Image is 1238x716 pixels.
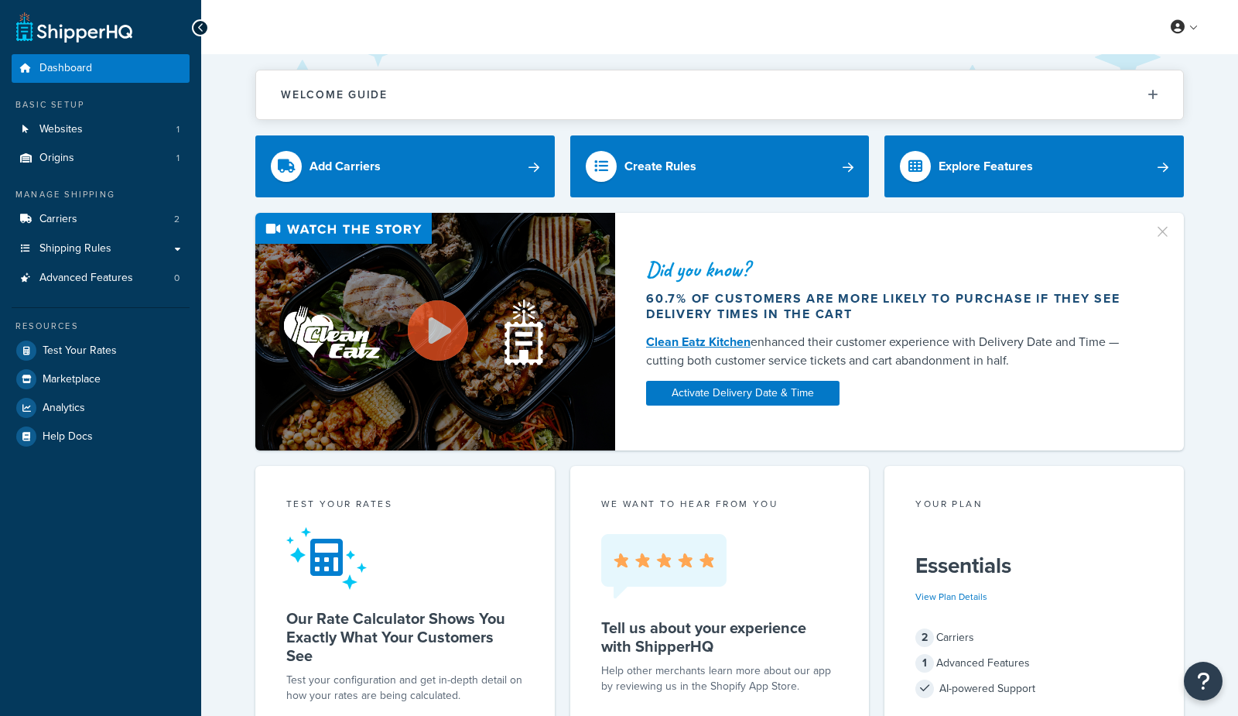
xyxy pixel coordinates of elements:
span: Test Your Rates [43,344,117,358]
a: Marketplace [12,365,190,393]
div: 60.7% of customers are more likely to purchase if they see delivery times in the cart [646,291,1135,322]
span: 0 [174,272,180,285]
span: Dashboard [39,62,92,75]
a: Origins1 [12,144,190,173]
a: Help Docs [12,423,190,450]
a: Activate Delivery Date & Time [646,381,840,406]
a: Explore Features [884,135,1184,197]
a: Add Carriers [255,135,555,197]
div: Resources [12,320,190,333]
span: 1 [915,654,934,673]
button: Welcome Guide [256,70,1183,119]
span: Origins [39,152,74,165]
li: Websites [12,115,190,144]
a: Websites1 [12,115,190,144]
li: Advanced Features [12,264,190,293]
h5: Tell us about your experience with ShipperHQ [601,618,839,656]
img: Video thumbnail [255,213,615,450]
a: Test Your Rates [12,337,190,365]
a: Advanced Features0 [12,264,190,293]
div: Manage Shipping [12,188,190,201]
div: AI-powered Support [915,678,1153,700]
a: Carriers2 [12,205,190,234]
a: Create Rules [570,135,870,197]
div: Your Plan [915,497,1153,515]
span: Analytics [43,402,85,415]
a: Clean Eatz Kitchen [646,333,751,351]
span: Help Docs [43,430,93,444]
span: 1 [176,123,180,136]
div: Create Rules [624,156,696,177]
span: Advanced Features [39,272,133,285]
div: Add Carriers [309,156,381,177]
h5: Essentials [915,553,1153,578]
li: Carriers [12,205,190,234]
a: View Plan Details [915,590,987,604]
div: Explore Features [939,156,1033,177]
div: Advanced Features [915,653,1153,674]
p: we want to hear from you [601,497,839,511]
h2: Welcome Guide [281,89,388,101]
div: Basic Setup [12,98,190,111]
div: Test your rates [286,497,524,515]
span: 2 [915,629,934,647]
a: Dashboard [12,54,190,83]
li: Origins [12,144,190,173]
p: Help other merchants learn more about our app by reviewing us in the Shopify App Store. [601,663,839,694]
span: Carriers [39,213,77,226]
a: Analytics [12,394,190,422]
span: Marketplace [43,373,101,386]
h5: Our Rate Calculator Shows You Exactly What Your Customers See [286,609,524,665]
div: enhanced their customer experience with Delivery Date and Time — cutting both customer service ti... [646,333,1135,370]
span: 1 [176,152,180,165]
div: Test your configuration and get in-depth detail on how your rates are being calculated. [286,673,524,704]
span: 2 [174,213,180,226]
span: Websites [39,123,83,136]
span: Shipping Rules [39,242,111,255]
div: Did you know? [646,259,1135,280]
button: Open Resource Center [1184,662,1223,701]
a: Shipping Rules [12,235,190,263]
div: Carriers [915,627,1153,649]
